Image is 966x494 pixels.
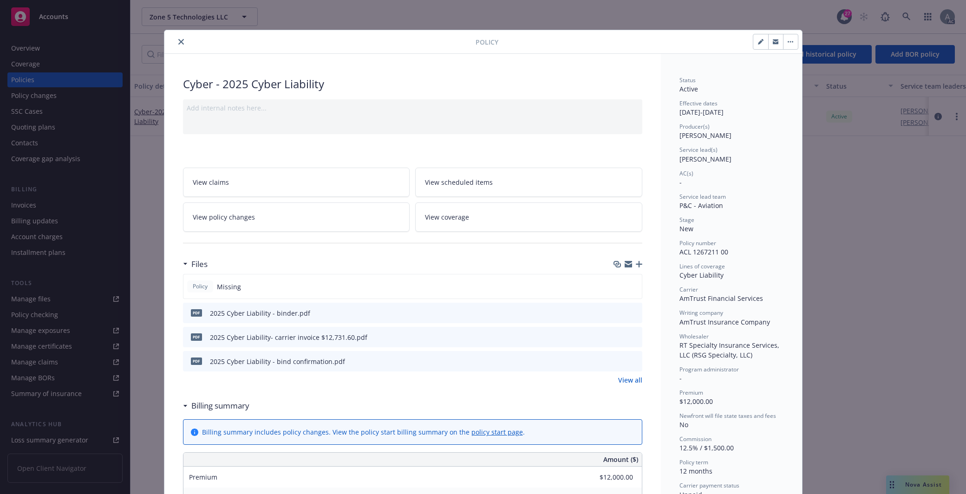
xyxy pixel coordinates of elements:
span: Status [679,76,696,84]
div: [DATE] - [DATE] [679,99,783,117]
span: Producer(s) [679,123,710,130]
span: View policy changes [193,212,255,222]
span: Active [679,84,698,93]
span: [PERSON_NAME] [679,155,731,163]
span: P&C - Aviation [679,201,723,210]
span: RT Specialty Insurance Services, LLC (RSG Specialty, LLC) [679,341,781,359]
span: No [679,420,688,429]
div: Add internal notes here... [187,103,639,113]
span: View claims [193,177,229,187]
a: policy start page [471,428,523,436]
div: 2025 Cyber Liability - binder.pdf [210,308,310,318]
a: View claims [183,168,410,197]
span: Writing company [679,309,723,317]
button: preview file [630,357,639,366]
span: - [679,374,682,383]
span: Carrier [679,286,698,293]
span: pdf [191,357,202,364]
span: AmTrust Financial Services [679,294,763,303]
span: Carrier payment status [679,481,739,489]
button: download file [615,357,623,366]
span: Service lead(s) [679,146,718,154]
span: 12 months [679,467,712,475]
span: pdf [191,309,202,316]
span: Missing [217,282,241,292]
span: Premium [679,389,703,396]
button: preview file [630,332,639,342]
span: Wholesaler [679,332,709,340]
div: Billing summary [183,400,249,412]
a: View scheduled items [415,168,642,197]
div: Files [183,258,208,270]
button: download file [615,332,623,342]
div: Billing summary includes policy changes. View the policy start billing summary on the . [202,427,525,437]
span: ACL 1267211 00 [679,247,728,256]
span: Service lead team [679,193,726,201]
span: Premium [189,473,217,481]
span: pdf [191,333,202,340]
span: AmTrust Insurance Company [679,318,770,326]
button: download file [615,308,623,318]
span: View coverage [425,212,469,222]
span: Newfront will file state taxes and fees [679,412,776,420]
div: Cyber - 2025 Cyber Liability [183,76,642,92]
span: AC(s) [679,169,693,177]
span: View scheduled items [425,177,493,187]
span: Lines of coverage [679,262,725,270]
span: 12.5% / $1,500.00 [679,443,734,452]
span: - [679,178,682,187]
div: 2025 Cyber Liability - bind confirmation.pdf [210,357,345,366]
span: Policy term [679,458,708,466]
span: [PERSON_NAME] [679,131,731,140]
span: Amount ($) [603,455,638,464]
span: Policy [476,37,498,47]
span: New [679,224,693,233]
span: Commission [679,435,711,443]
button: preview file [630,308,639,318]
h3: Files [191,258,208,270]
a: View policy changes [183,202,410,232]
span: $12,000.00 [679,397,713,406]
div: 2025 Cyber Liability- carrier invoice $12,731.60.pdf [210,332,367,342]
span: Program administrator [679,365,739,373]
div: Cyber Liability [679,270,783,280]
a: View coverage [415,202,642,232]
span: Effective dates [679,99,718,107]
a: View all [618,375,642,385]
button: close [176,36,187,47]
input: 0.00 [578,470,639,484]
span: Stage [679,216,694,224]
span: Policy [191,282,209,291]
h3: Billing summary [191,400,249,412]
span: Policy number [679,239,716,247]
